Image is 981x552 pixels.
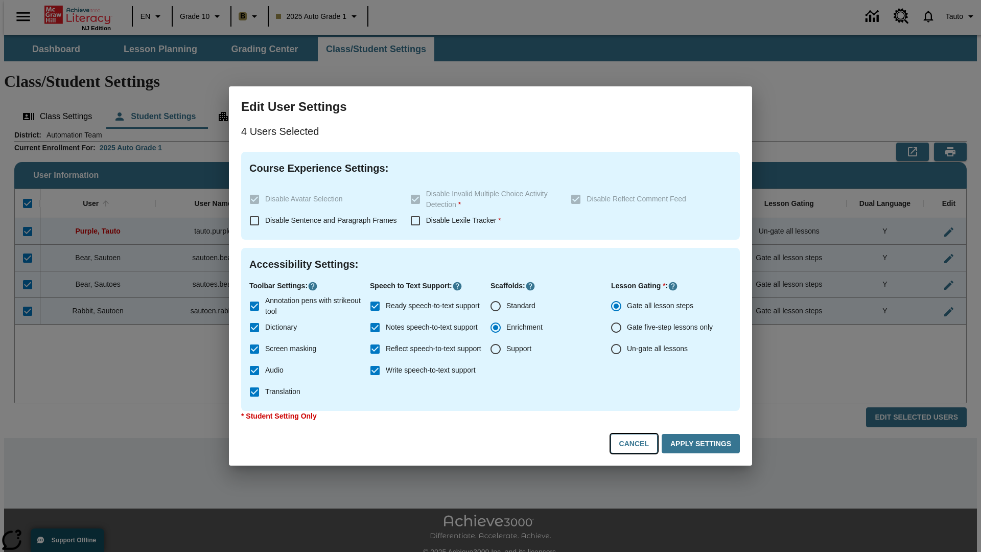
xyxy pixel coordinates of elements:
[265,365,284,376] span: Audio
[627,343,688,354] span: Un-gate all lessons
[249,281,370,291] p: Toolbar Settings :
[265,216,397,224] span: Disable Sentence and Paragraph Frames
[249,160,732,176] h4: Course Experience Settings :
[662,434,740,454] button: Apply Settings
[386,301,480,311] span: Ready speech-to-text support
[265,322,297,333] span: Dictionary
[386,322,478,333] span: Notes speech-to-text support
[405,189,563,210] label: These settings are specific to individual classes. To see these settings or make changes, please ...
[241,99,740,115] h3: Edit User Settings
[386,343,481,354] span: Reflect speech-to-text support
[249,256,732,272] h4: Accessibility Settings :
[426,216,501,224] span: Disable Lexile Tracker
[265,343,316,354] span: Screen masking
[308,281,318,291] button: Click here to know more about
[241,411,740,422] p: * Student Setting Only
[265,195,343,203] span: Disable Avatar Selection
[426,190,548,209] span: Disable Invalid Multiple Choice Activity Detection
[452,281,462,291] button: Click here to know more about
[506,301,535,311] span: Standard
[627,322,713,333] span: Gate five-step lessons only
[265,295,362,317] span: Annotation pens with strikeout tool
[525,281,535,291] button: Click here to know more about
[265,386,300,397] span: Translation
[587,195,686,203] span: Disable Reflect Comment Feed
[506,343,531,354] span: Support
[244,189,402,210] label: These settings are specific to individual classes. To see these settings or make changes, please ...
[491,281,611,291] p: Scaffolds :
[668,281,678,291] button: Click here to know more about
[611,281,732,291] p: Lesson Gating :
[565,189,723,210] label: These settings are specific to individual classes. To see these settings or make changes, please ...
[386,365,476,376] span: Write speech-to-text support
[506,322,543,333] span: Enrichment
[627,301,693,311] span: Gate all lesson steps
[611,434,658,454] button: Cancel
[370,281,491,291] p: Speech to Text Support :
[241,123,740,140] p: 4 Users Selected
